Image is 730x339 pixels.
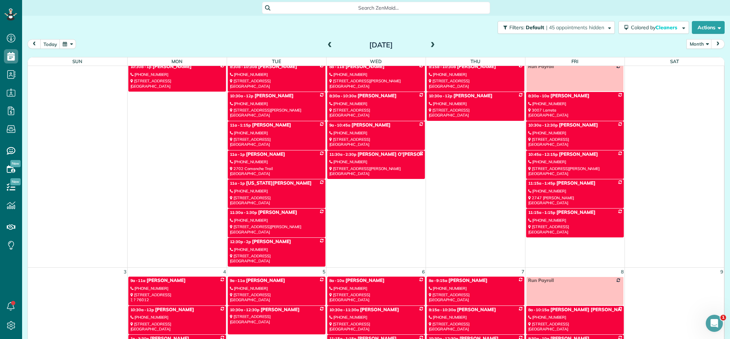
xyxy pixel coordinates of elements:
span: [PERSON_NAME] [351,122,390,128]
a: 7 [521,268,525,276]
div: [PHONE_NUMBER] [230,189,323,194]
span: 11a - 1p [230,152,245,157]
span: Run Payroll [528,64,554,70]
span: [PERSON_NAME] [261,307,299,313]
div: [PHONE_NUMBER] [329,130,423,135]
span: 10:30a - 12p [429,93,453,98]
span: 8a - 10a [329,278,345,283]
span: 11:30a - 2:30p [329,152,356,157]
span: [PERSON_NAME] [358,93,396,99]
span: [PERSON_NAME] [246,278,285,283]
span: 1 [720,315,726,320]
div: [STREET_ADDRESS] [GEOGRAPHIC_DATA] [429,78,522,89]
div: 2747 [PERSON_NAME] [GEOGRAPHIC_DATA] [528,195,622,206]
span: [PERSON_NAME] [155,307,194,313]
div: [PHONE_NUMBER] [528,189,622,194]
div: [PHONE_NUMBER] [528,130,622,135]
span: | 45 appointments hidden [546,24,604,31]
div: [PHONE_NUMBER] [230,130,323,135]
span: 11a - 1:15p [230,123,251,128]
span: 9a - 11a [230,278,245,283]
span: 8:15a - 10:30a [429,307,456,312]
div: [STREET_ADDRESS] [GEOGRAPHIC_DATA] [230,292,323,303]
span: [PERSON_NAME] [252,239,291,245]
span: [PERSON_NAME] O'[PERSON_NAME] [358,151,442,157]
span: [PERSON_NAME] [146,278,185,283]
span: New [10,178,21,185]
div: [PHONE_NUMBER] [230,72,323,77]
span: Cleaners [656,24,678,31]
span: [PERSON_NAME] [453,93,492,99]
span: [PERSON_NAME] [255,93,293,99]
div: [STREET_ADDRESS] [GEOGRAPHIC_DATA] [329,292,423,303]
span: [PERSON_NAME] [258,210,297,215]
a: 8 [620,268,624,276]
div: [STREET_ADDRESS][PERSON_NAME] [GEOGRAPHIC_DATA] [230,224,323,235]
div: [STREET_ADDRESS][PERSON_NAME] [GEOGRAPHIC_DATA] [329,166,423,176]
span: Tue [272,58,281,64]
div: [STREET_ADDRESS][PERSON_NAME] [GEOGRAPHIC_DATA] [230,108,323,118]
div: [STREET_ADDRESS] [GEOGRAPHIC_DATA] [130,78,224,89]
span: [PERSON_NAME] [559,151,598,157]
div: 3007 Larreta [GEOGRAPHIC_DATA] [528,108,622,118]
span: Mon [171,58,182,64]
div: [STREET_ADDRESS] [GEOGRAPHIC_DATA] [528,137,622,147]
span: [PERSON_NAME] [258,64,297,70]
div: [STREET_ADDRESS] [GEOGRAPHIC_DATA] [429,108,522,118]
span: Wed [370,58,382,64]
a: 6 [421,268,426,276]
div: [PHONE_NUMBER] [130,72,224,77]
iframe: Intercom live chat [706,315,723,332]
span: Run Payroll [528,278,554,283]
div: [PHONE_NUMBER] [528,218,622,223]
span: New [10,160,21,167]
span: Thu [471,58,480,64]
span: [PERSON_NAME] [153,64,191,70]
h2: [DATE] [336,41,426,49]
button: today [40,39,60,49]
span: [PERSON_NAME] [448,278,487,283]
div: [PHONE_NUMBER] [429,101,522,106]
span: [PERSON_NAME] [457,64,496,70]
span: Sat [670,58,679,64]
span: 8:30a - 10:30a [230,64,257,69]
span: 8:15a - 10:30a [429,64,456,69]
span: 9a - 11a [130,278,146,283]
div: [STREET_ADDRESS] [GEOGRAPHIC_DATA] [230,314,323,324]
div: [PHONE_NUMBER] [429,315,522,320]
div: [STREET_ADDRESS] [GEOGRAPHIC_DATA] [528,224,622,235]
a: 3 [123,268,127,276]
div: [STREET_ADDRESS] [GEOGRAPHIC_DATA] [130,322,224,332]
span: Filters: [509,24,524,31]
span: 10:30a - 12:30p [528,123,558,128]
span: 8:30a - 10:30a [329,93,356,98]
button: Actions [692,21,725,34]
span: Colored by [631,24,680,31]
span: 10:30a - 12p [230,93,254,98]
div: [STREET_ADDRESS] ?, ? 76012 [130,292,224,303]
div: [STREET_ADDRESS] [GEOGRAPHIC_DATA] [429,292,522,303]
span: [PERSON_NAME] [556,210,595,215]
span: 10:30a - 11:30a [329,307,359,312]
button: prev [27,39,41,49]
div: [STREET_ADDRESS] [GEOGRAPHIC_DATA] [429,322,522,332]
span: [PERSON_NAME] [345,278,384,283]
a: 5 [322,268,326,276]
div: [PHONE_NUMBER] [230,159,323,164]
div: [STREET_ADDRESS] [GEOGRAPHIC_DATA] [329,108,423,118]
div: 2702 Comanche Trail [GEOGRAPHIC_DATA] [230,166,323,176]
div: [STREET_ADDRESS] [GEOGRAPHIC_DATA] [230,195,323,206]
span: 11:15a - 1:15p [528,210,555,215]
div: [PHONE_NUMBER] [329,72,423,77]
a: Filters: Default | 45 appointments hidden [494,21,615,34]
button: Filters: Default | 45 appointments hidden [498,21,615,34]
div: [PHONE_NUMBER] [230,101,323,106]
div: [PHONE_NUMBER] [130,286,224,291]
div: [PHONE_NUMBER] [329,159,423,164]
div: [PHONE_NUMBER] [329,315,423,320]
div: [STREET_ADDRESS][PERSON_NAME] [GEOGRAPHIC_DATA] [528,166,622,176]
div: [PHONE_NUMBER] [429,286,522,291]
span: [PERSON_NAME] [360,307,399,313]
div: [PHONE_NUMBER] [130,315,224,320]
div: [PHONE_NUMBER] [528,101,622,106]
